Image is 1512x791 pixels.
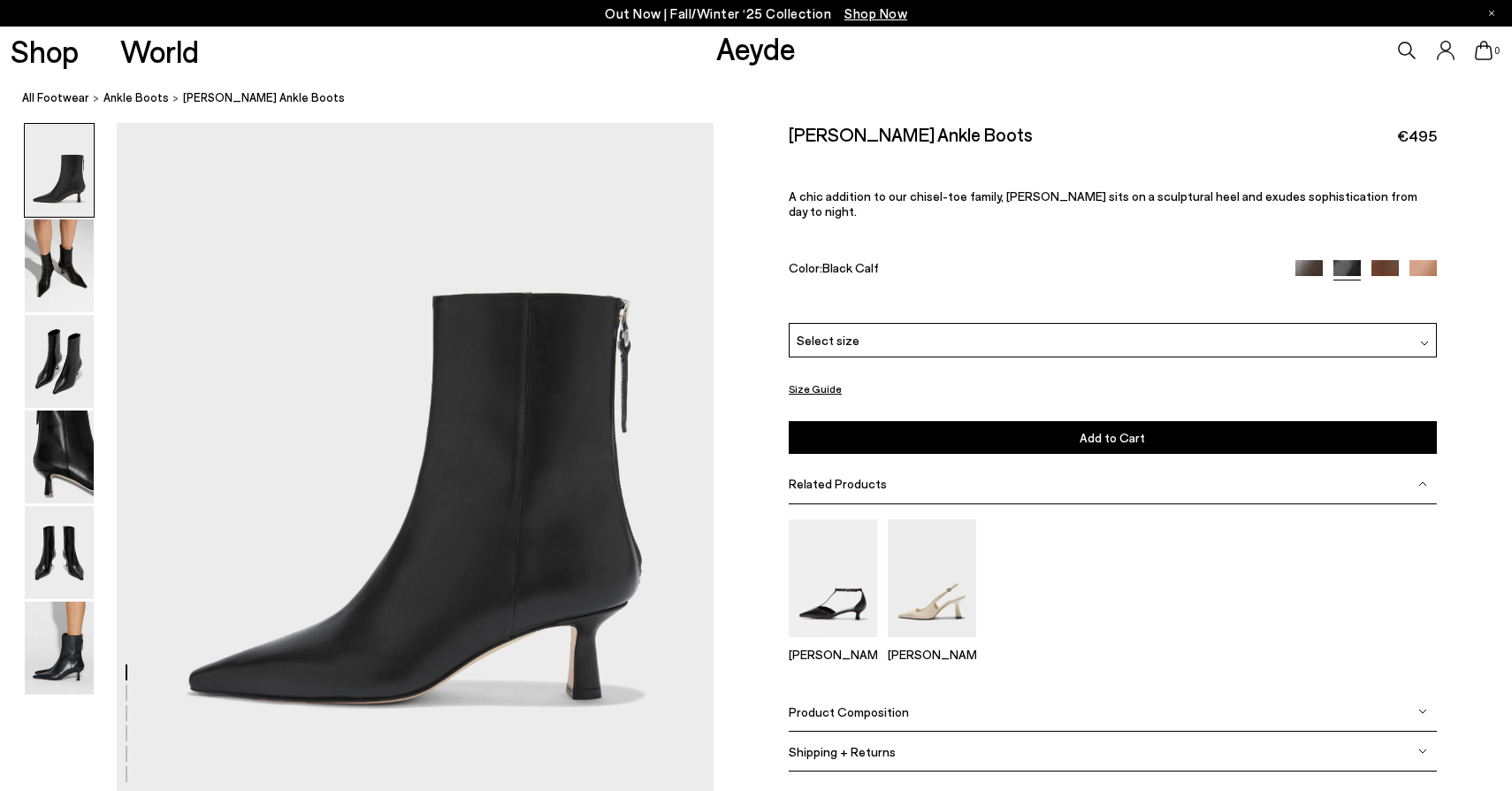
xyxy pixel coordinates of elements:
[797,331,859,349] span: Select size
[103,90,169,104] span: ankle boots
[11,35,79,66] a: Shop
[605,3,907,25] p: Out Now | Fall/Winter ‘25 Collection
[789,519,877,637] img: Liz T-Bar Pumps
[22,88,89,107] a: All Footwear
[888,625,976,662] a: Fernanda Slingback Pumps [PERSON_NAME]
[25,124,94,217] img: Rowan Chiseled Ankle Boots - Image 1
[25,506,94,599] img: Rowan Chiseled Ankle Boots - Image 5
[22,74,1512,123] nav: breadcrumb
[1418,707,1427,716] img: svg%3E
[1475,41,1493,60] a: 0
[25,219,94,312] img: Rowan Chiseled Ankle Boots - Image 2
[1418,480,1427,488] img: svg%3E
[789,260,1274,280] div: Color:
[183,88,345,107] span: [PERSON_NAME] Ankle Boots
[120,35,199,66] a: World
[789,704,909,719] span: Product Composition
[25,602,94,695] img: Rowan Chiseled Ankle Boots - Image 6
[789,625,877,662] a: Liz T-Bar Pumps [PERSON_NAME]
[103,88,169,107] a: ankle boots
[789,123,1033,145] h2: [PERSON_NAME] Ankle Boots
[1418,747,1427,756] img: svg%3E
[844,5,907,21] span: Navigate to /collections/new-in
[789,476,887,491] span: Related Products
[888,647,976,662] p: [PERSON_NAME]
[1493,46,1501,56] span: 0
[716,29,796,66] a: Aeyde
[789,647,877,662] p: [PERSON_NAME]
[1080,430,1145,445] span: Add to Cart
[1420,339,1429,348] img: svg%3E
[789,188,1417,219] span: A chic addition to our chisel-toe family, [PERSON_NAME] sits on a sculptural heel and exudes soph...
[1397,125,1437,147] span: €495
[789,378,842,400] button: Size Guide
[789,744,896,759] span: Shipping + Returns
[25,411,94,503] img: Rowan Chiseled Ankle Boots - Image 4
[25,315,94,408] img: Rowan Chiseled Ankle Boots - Image 3
[888,519,976,637] img: Fernanda Slingback Pumps
[822,260,879,275] span: Black Calf
[789,421,1436,454] button: Add to Cart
